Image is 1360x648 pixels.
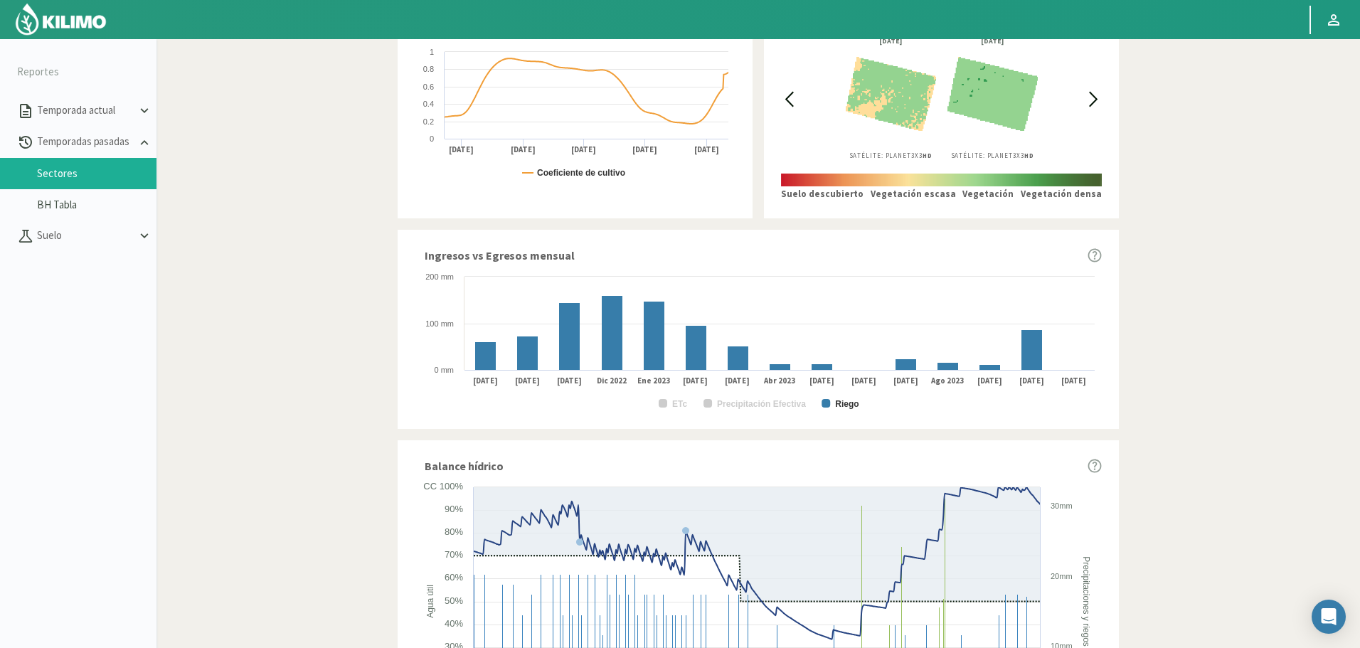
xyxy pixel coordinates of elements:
text: Agua útil [425,585,435,618]
p: Vegetación [962,187,1014,201]
text: 100 mm [425,319,454,328]
text: [DATE] [893,376,918,386]
text: Precipitación Efectiva [717,399,806,409]
text: [DATE] [449,144,474,155]
b: HD [923,152,933,159]
text: Dic 2022 [597,376,627,386]
text: 0.4 [423,100,434,108]
text: 70% [445,549,463,560]
text: CC 100% [423,481,463,492]
text: Abr 2023 [763,376,795,386]
div: [DATE] [846,38,936,45]
text: [DATE] [1019,376,1044,386]
p: Temporadas pasadas [34,134,137,150]
text: 60% [445,572,463,583]
text: [DATE] [557,376,582,386]
text: [DATE] [683,376,708,386]
b: HD [1024,152,1034,159]
text: 20mm [1051,572,1073,580]
text: [DATE] [1061,376,1086,386]
text: 50% [445,595,463,606]
a: BH Tabla [37,198,156,211]
text: [DATE] [977,376,1002,386]
text: 0 mm [435,366,455,374]
img: Kilimo [14,2,107,36]
text: [DATE] [571,144,596,155]
img: scale [781,174,1102,186]
text: 30mm [1051,501,1073,510]
text: Ago 2023 [930,376,964,386]
text: 0 [430,134,434,143]
text: 80% [445,526,463,537]
p: Vegetación escasa [871,187,956,201]
p: Suelo [34,228,137,244]
text: [DATE] [809,376,834,386]
text: [DATE] [725,376,750,386]
text: [DATE] [473,376,498,386]
p: Temporada actual [34,102,137,119]
div: [DATE] [947,38,1038,45]
div: Open Intercom Messenger [1312,600,1346,634]
span: Balance hídrico [425,457,504,474]
text: Riego [835,399,859,409]
text: [DATE] [515,376,540,386]
text: [DATE] [851,376,876,386]
text: 0.6 [423,83,434,91]
text: 1 [430,48,434,56]
img: 959944cb-9c17-4b6e-90c8-bd59682e1182_-_planet_-_2023-10-26.png [947,45,1038,142]
text: 0.2 [423,117,434,126]
text: [DATE] [694,144,719,155]
p: Satélite: Planet [947,151,1038,161]
text: Precipitaciones y riegos [1081,556,1091,647]
text: 90% [445,504,463,514]
span: 3X3 [911,152,933,159]
img: 959944cb-9c17-4b6e-90c8-bd59682e1182_-_planet_-_2023-10-15.png [846,45,936,142]
p: Vegetación densa [1021,187,1102,201]
text: [DATE] [632,144,657,155]
p: Suelo descubierto [781,187,864,201]
span: 3X3 [1013,152,1034,159]
text: Coeficiente de cultivo [537,168,625,178]
text: ETc [672,399,687,409]
text: Ene 2023 [637,376,670,386]
span: Ingresos vs Egresos mensual [425,247,574,264]
text: 40% [445,618,463,629]
text: 200 mm [425,272,454,281]
text: [DATE] [511,144,536,155]
p: Satélite: Planet [846,151,936,161]
text: 0.8 [423,65,434,73]
a: Sectores [37,167,156,180]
